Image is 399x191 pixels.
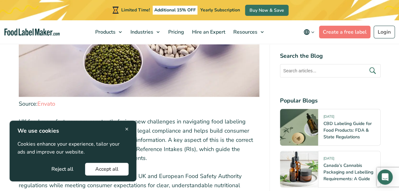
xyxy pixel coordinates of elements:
[323,115,334,122] span: [DATE]
[164,20,187,44] a: Pricing
[91,20,125,44] a: Products
[374,26,395,38] a: Login
[127,20,163,44] a: Industries
[323,156,334,164] span: [DATE]
[323,121,372,140] a: CBD Labeling Guide for Food Products: FDA & State Regulations
[229,20,267,44] a: Resources
[377,169,393,185] div: Open Intercom Messenger
[188,20,228,44] a: Hire an Expert
[245,5,289,16] a: Buy Now & Save
[121,7,150,13] span: Limited Time!
[190,29,226,36] span: Hire an Expert
[93,29,116,36] span: Products
[125,125,129,133] span: ×
[231,29,258,36] span: Resources
[280,64,381,78] input: Search articles...
[85,163,129,175] button: Accept all
[41,163,83,175] button: Reject all
[153,6,197,15] span: Additional 15% OFF
[17,127,59,135] strong: We use cookies
[19,100,259,108] figcaption: Source:
[19,117,259,163] p: UK food manufacturers are constantly facing new challenges in navigating food labeling requiremen...
[129,29,154,36] span: Industries
[323,163,373,182] a: Canada’s Cannabis Packaging and Labelling Requirements: A Guide
[319,26,370,38] a: Create a free label
[280,52,381,61] h4: Search the Blog
[166,29,185,36] span: Pricing
[37,100,55,108] a: Envato
[200,7,240,13] span: Yearly Subscription
[280,97,381,105] h4: Popular Blogs
[17,140,129,156] p: Cookies enhance your experience, tailor your ads and improve our website.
